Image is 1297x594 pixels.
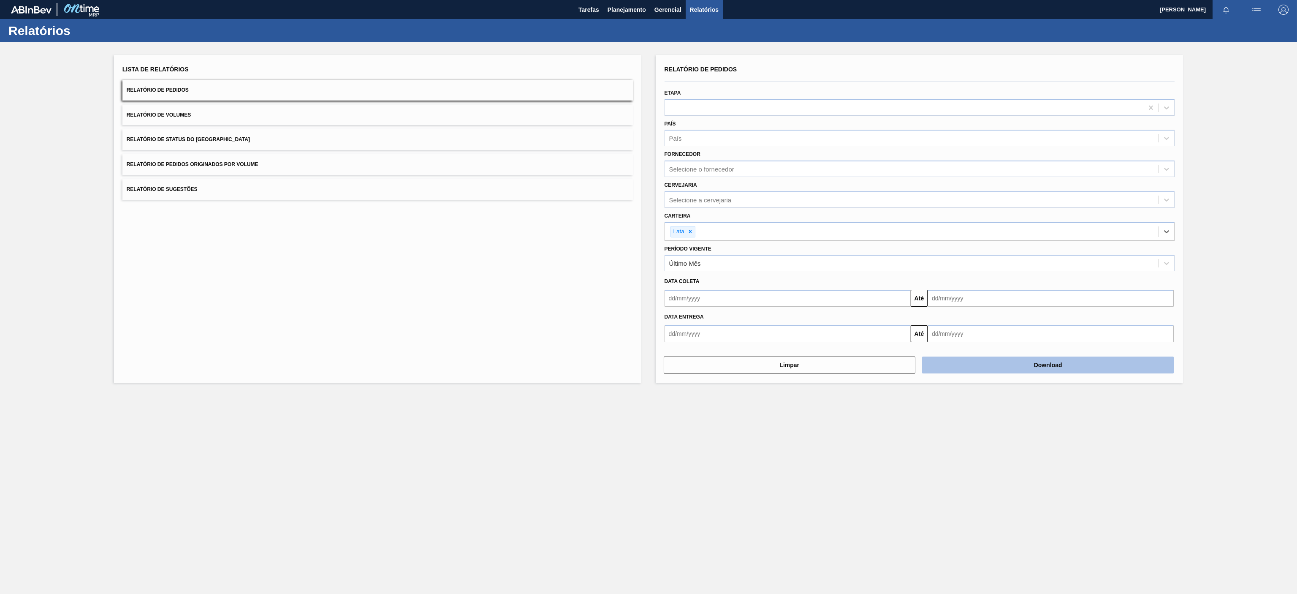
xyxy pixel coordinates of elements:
[665,121,676,127] label: País
[122,154,633,175] button: Relatório de Pedidos Originados por Volume
[911,325,928,342] button: Até
[11,6,52,14] img: TNhmsLtSVTkK8tSr43FrP2fwEKptu5GPRR3wAAAABJRU5ErkJggg==
[122,66,189,73] span: Lista de Relatórios
[608,5,646,15] span: Planejamento
[122,179,633,200] button: Relatório de Sugestões
[122,129,633,150] button: Relatório de Status do [GEOGRAPHIC_DATA]
[1213,4,1240,16] button: Notificações
[665,278,700,284] span: Data coleta
[690,5,719,15] span: Relatórios
[665,213,691,219] label: Carteira
[1251,5,1262,15] img: userActions
[669,196,732,203] div: Selecione a cervejaria
[665,182,697,188] label: Cervejaria
[665,290,911,307] input: dd/mm/yyyy
[127,136,250,142] span: Relatório de Status do [GEOGRAPHIC_DATA]
[911,290,928,307] button: Até
[669,166,734,173] div: Selecione o fornecedor
[922,357,1174,373] button: Download
[665,246,711,252] label: Período Vigente
[665,66,737,73] span: Relatório de Pedidos
[671,226,686,237] div: Lata
[664,357,915,373] button: Limpar
[127,186,198,192] span: Relatório de Sugestões
[669,260,701,267] div: Último Mês
[928,325,1174,342] input: dd/mm/yyyy
[578,5,599,15] span: Tarefas
[928,290,1174,307] input: dd/mm/yyyy
[669,135,682,142] div: País
[122,80,633,101] button: Relatório de Pedidos
[665,151,700,157] label: Fornecedor
[665,314,704,320] span: Data Entrega
[654,5,681,15] span: Gerencial
[665,325,911,342] input: dd/mm/yyyy
[8,26,158,35] h1: Relatórios
[665,90,681,96] label: Etapa
[127,87,189,93] span: Relatório de Pedidos
[122,105,633,125] button: Relatório de Volumes
[127,161,258,167] span: Relatório de Pedidos Originados por Volume
[1278,5,1289,15] img: Logout
[127,112,191,118] span: Relatório de Volumes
